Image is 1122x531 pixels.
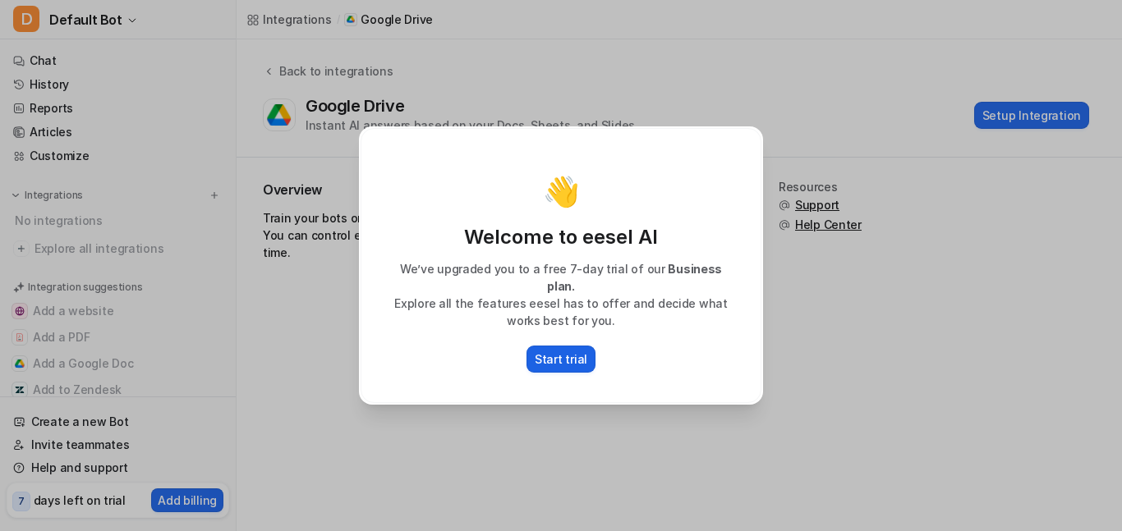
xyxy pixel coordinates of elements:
[378,224,744,250] p: Welcome to eesel AI
[378,260,744,295] p: We’ve upgraded you to a free 7-day trial of our
[378,295,744,329] p: Explore all the features eesel has to offer and decide what works best for you.
[527,346,595,373] button: Start trial
[535,350,587,368] p: Start trial
[543,175,580,208] p: 👋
